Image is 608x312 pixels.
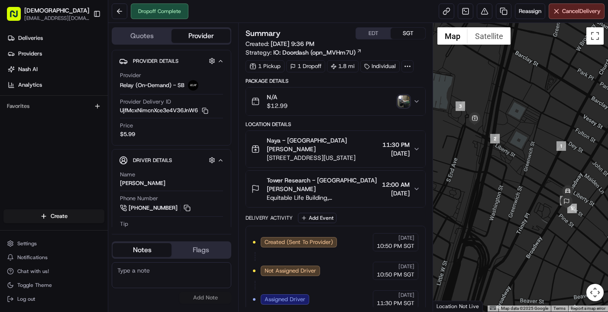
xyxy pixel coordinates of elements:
div: 1 Dropoff [286,60,325,72]
span: [DATE] [398,263,414,270]
span: [DATE] [382,189,410,198]
span: Reassign [519,7,541,15]
div: Favorites [3,99,104,113]
span: Provider Delivery ID [120,98,171,106]
button: Show street map [437,27,468,45]
span: Phone Number [120,195,158,202]
span: $12.99 [267,101,288,110]
a: Deliveries [3,31,108,45]
span: [DATE] [398,234,414,241]
div: Location Details [246,121,426,128]
span: Providers [18,50,42,58]
button: [EMAIL_ADDRESS][DOMAIN_NAME] [24,15,89,22]
img: photo_proof_of_delivery image [398,95,410,107]
span: Price [120,122,133,130]
button: Chat with us! [3,265,104,277]
h3: Summary [246,29,281,37]
button: Provider Details [119,54,224,68]
span: [DATE] [398,292,414,299]
span: Settings [17,240,37,247]
span: Driver Details [133,157,172,164]
button: CancelDelivery [549,3,605,19]
div: Strategy: [246,48,362,57]
span: Create [51,212,68,220]
span: Relay (On-Demand) - SB [120,81,184,89]
button: Show satellite imagery [468,27,511,45]
span: N/A [267,93,288,101]
a: Analytics [3,78,108,92]
span: [DATE] 9:36 PM [271,40,314,48]
button: Flags [171,243,230,257]
span: Provider [120,71,141,79]
div: Delivery Activity [246,214,293,221]
button: Toggle Theme [3,279,104,291]
button: [DEMOGRAPHIC_DATA] [24,6,89,15]
span: IO: Doordash (opn_MVHm7U) [273,48,356,57]
a: Terms [553,306,566,311]
span: Toggle Theme [17,282,52,289]
a: Providers [3,47,108,61]
div: 2 [490,134,500,143]
span: Naya - [GEOGRAPHIC_DATA] [PERSON_NAME] [267,136,379,153]
button: N/A$12.99photo_proof_of_delivery image [246,88,425,115]
span: 11:30 PM SGT [377,299,414,307]
span: $5.99 [120,130,135,138]
button: Add Event [298,213,336,223]
div: 3 [456,101,465,111]
span: Log out [17,296,35,302]
button: Notes [113,243,171,257]
span: Notifications [17,254,48,261]
span: Cancel Delivery [562,7,601,15]
span: Nash AI [18,65,38,73]
span: [STREET_ADDRESS][US_STATE] [267,153,379,162]
span: Name [120,171,135,179]
img: relay_logo_black.png [188,80,198,91]
span: 11:30 PM [382,140,410,149]
a: Report a map error [571,306,605,311]
span: Map data ©2025 Google [501,306,548,311]
button: Driver Details [119,153,224,167]
div: 1 Pickup [246,60,285,72]
span: Assigned Driver [265,296,305,303]
div: 1.8 mi [327,60,359,72]
button: Log out [3,293,104,305]
div: 1 [556,141,566,151]
a: Nash AI [3,62,108,76]
button: Map camera controls [586,284,604,301]
span: 12:00 AM [382,180,410,189]
span: Deliveries [18,34,43,42]
button: Settings [3,237,104,250]
button: UjfMcxNimcnXce3e4V36JnW6 [120,107,208,114]
button: Keyboard shortcuts [490,306,496,310]
span: Chat with us! [17,268,49,275]
button: [DEMOGRAPHIC_DATA][EMAIL_ADDRESS][DOMAIN_NAME] [3,3,90,24]
span: Provider Details [133,58,178,65]
span: 10:50 PM SGT [377,271,414,279]
span: Tower Research - [GEOGRAPHIC_DATA] [PERSON_NAME] [267,176,378,193]
button: Provider [171,29,230,43]
div: Package Details [246,78,426,84]
button: Quotes [113,29,171,43]
span: [DATE] [382,149,410,158]
span: Created: [246,39,314,48]
span: Not Assigned Driver [265,267,316,275]
a: [PHONE_NUMBER] [120,203,192,213]
button: Create [3,209,104,223]
button: Tower Research - [GEOGRAPHIC_DATA] [PERSON_NAME]Equitable Life Building, [STREET_ADDRESS][US_STAT... [246,171,425,207]
button: Notifications [3,251,104,263]
div: Individual [360,60,400,72]
div: [PERSON_NAME] [120,179,165,187]
span: [PHONE_NUMBER] [129,204,178,212]
span: Tip [120,220,128,228]
a: IO: Doordash (opn_MVHm7U) [273,48,362,57]
span: Equitable Life Building, [STREET_ADDRESS][US_STATE] [267,193,378,202]
img: Google [435,300,464,312]
div: Location Not Live [433,301,483,312]
button: Naya - [GEOGRAPHIC_DATA] [PERSON_NAME][STREET_ADDRESS][US_STATE]11:30 PM[DATE] [246,131,425,167]
a: Open this area in Google Maps (opens a new window) [435,300,464,312]
button: Toggle fullscreen view [586,27,604,45]
span: 10:50 PM SGT [377,242,414,250]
